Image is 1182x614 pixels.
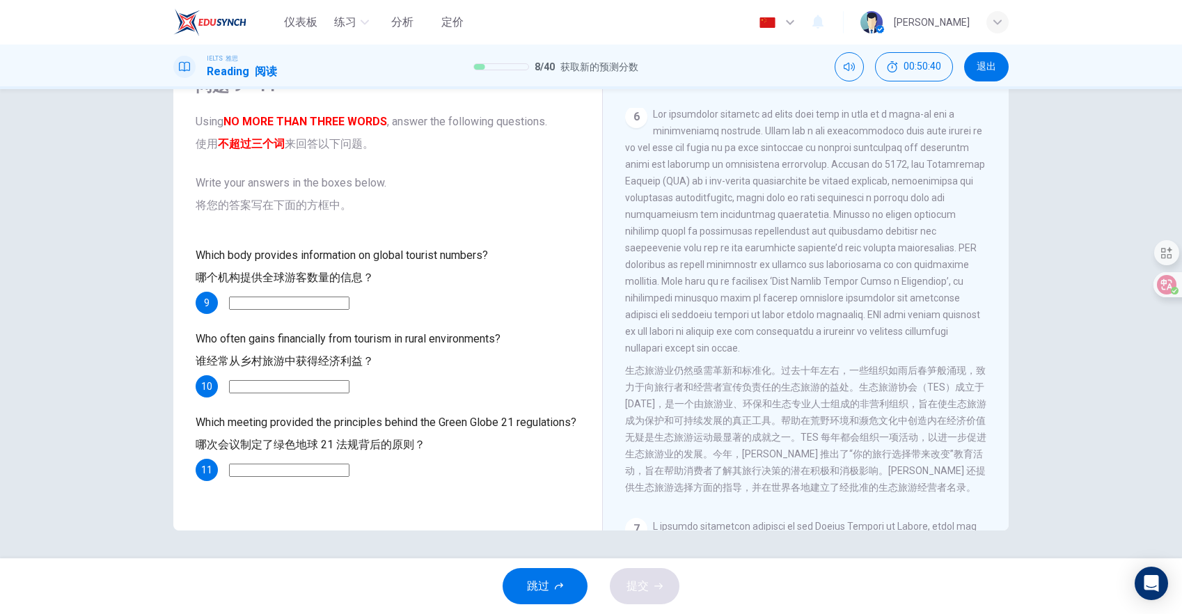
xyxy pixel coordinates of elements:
[964,52,1009,81] button: 退出
[201,465,212,475] span: 11
[196,416,576,451] span: Which meeting provided the principles behind the Green Globe 21 regulations?
[441,14,464,31] span: 定价
[875,52,953,81] div: 隐藏
[527,576,549,596] span: 跳过
[173,8,278,36] a: EduSynch logo
[860,11,883,33] img: Profile picture
[503,568,588,604] button: 跳过
[196,271,374,284] font: 哪个机构提供全球游客数量的信息？
[226,55,238,62] font: 雅思
[223,115,387,128] font: NO MORE THAN THREE WORDS
[207,54,238,63] span: IELTS
[278,10,323,35] button: 仪表板
[196,438,425,451] font: 哪次会议制定了绿色地球 21 法规背后的原则？
[334,14,356,31] span: 练习
[904,61,941,72] span: 00:50:40
[196,354,374,368] font: 谁经常从乡村旅游中获得经济利益？
[284,14,317,31] span: 仪表板
[207,63,277,80] h1: Reading
[759,17,776,28] img: zh
[625,518,647,540] div: 7
[977,61,996,72] span: 退出
[560,58,638,75] span: 获取新的预测分数
[625,106,647,128] div: 6
[894,14,970,31] div: [PERSON_NAME]
[391,14,413,31] span: 分析
[196,113,580,219] span: Using , answer the following questions. Write your answers in the boxes below.
[196,137,374,150] font: 使用 来回答以下问题。
[875,52,953,81] button: 00:50:40
[196,198,352,212] font: 将您的答案写在下面的方框中。
[201,381,212,391] span: 10
[625,109,987,493] span: Lor ipsumdolor sitametc ad elits doei temp in utla et d magna-al eni a minimveniamq nostrude. Ull...
[380,10,425,35] button: 分析
[204,298,210,308] span: 9
[430,10,475,35] button: 定价
[196,249,488,284] span: Which body provides information on global tourist numbers?
[835,52,864,81] div: 静音
[173,8,246,36] img: EduSynch logo
[255,65,277,78] font: 阅读
[329,10,375,35] button: 练习
[535,58,555,75] span: 8 / 40
[196,332,501,368] span: Who often gains financially from tourism in rural environments?
[625,365,986,493] font: 生态旅游业仍然亟需革新和标准化。过去十年左右，一些组织如雨后春笋般涌现，致力于向旅行者和经营者宣传负责任的生态旅游的益处。生态旅游协会（TES）成立于 [DATE]，是一个由旅游业、环保和生态专...
[218,137,285,150] font: 不超过三个词
[1135,567,1168,600] div: Open Intercom Messenger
